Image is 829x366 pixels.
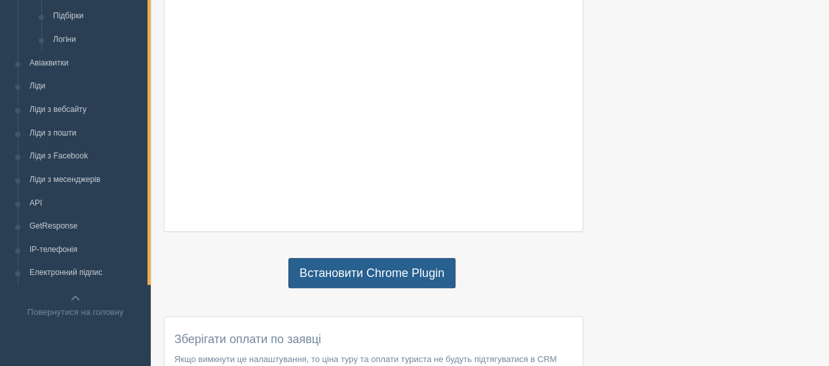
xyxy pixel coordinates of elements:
[47,5,147,28] a: Підбірки
[24,215,147,238] a: GetResponse
[174,333,573,346] h4: Зберігати оплати по заявці
[24,192,147,215] a: API
[24,168,147,192] a: Ліди з месенджерів
[24,122,147,145] a: Ліди з пошти
[47,28,147,52] a: Логіни
[24,238,147,262] a: IP-телефонія
[288,258,455,288] a: Встановити Chrome Plugin
[24,261,147,285] a: Електронний підпис
[24,145,147,168] a: Ліди з Facebook
[174,353,573,365] p: Якщо вимкнути це налаштування, то ціна туру та оплати туриста не будуть підтягуватися в CRM
[24,75,147,98] a: Ліди
[24,98,147,122] a: Ліди з вебсайту
[24,52,147,75] a: Авіаквитки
